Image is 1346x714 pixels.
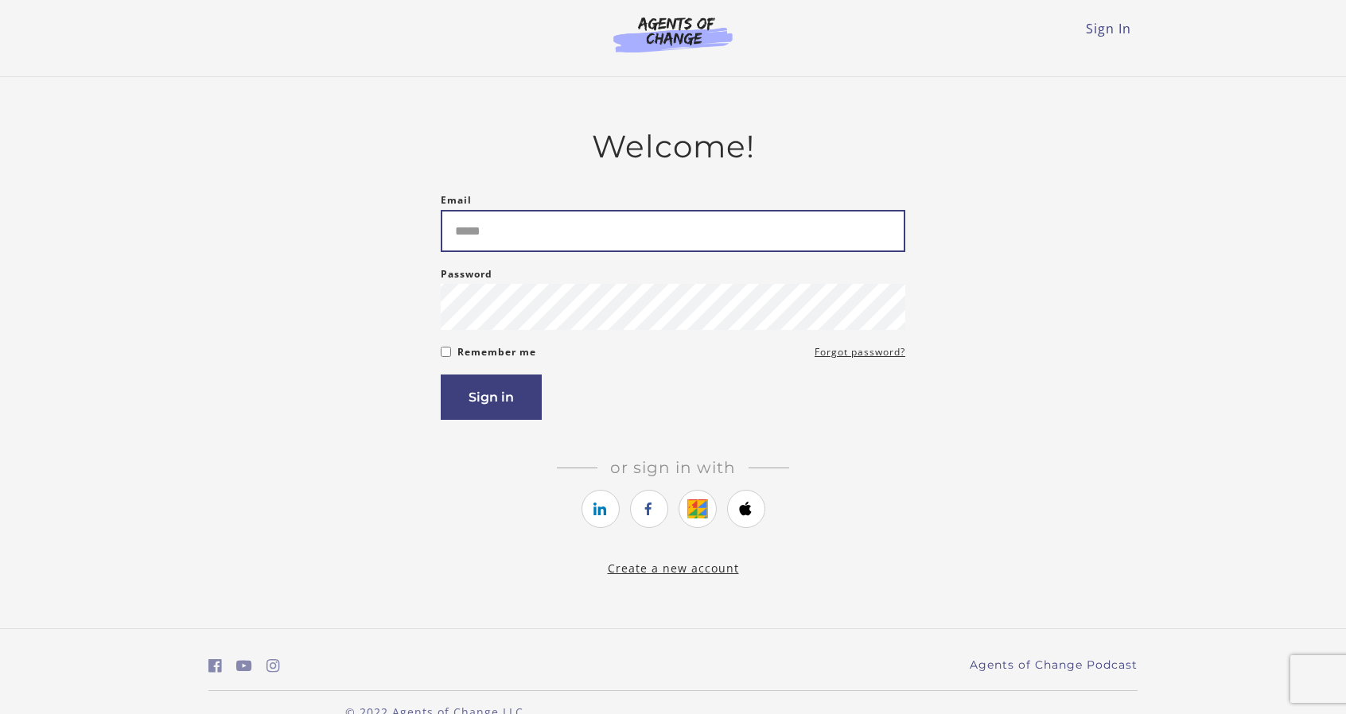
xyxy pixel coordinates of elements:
a: https://www.facebook.com/groups/aswbtestprep (Open in a new window) [208,654,222,677]
a: https://courses.thinkific.com/users/auth/facebook?ss%5Breferral%5D=&ss%5Buser_return_to%5D=https%... [630,490,668,528]
span: Or sign in with [597,458,749,477]
i: https://www.youtube.com/c/AgentsofChangeTestPrepbyMeaganMitchell (Open in a new window) [236,658,252,673]
i: https://www.instagram.com/agentsofchangeprep/ (Open in a new window) [266,658,280,673]
a: https://courses.thinkific.com/users/auth/apple?ss%5Breferral%5D=&ss%5Buser_return_to%5D=https%3A%... [727,490,765,528]
a: https://courses.thinkific.com/users/auth/google?ss%5Breferral%5D=&ss%5Buser_return_to%5D=https%3A... [679,490,717,528]
a: https://www.youtube.com/c/AgentsofChangeTestPrepbyMeaganMitchell (Open in a new window) [236,654,252,677]
i: https://www.facebook.com/groups/aswbtestprep (Open in a new window) [208,658,222,673]
label: Password [441,265,492,284]
label: Remember me [457,343,536,362]
a: Create a new account [608,561,739,576]
a: Sign In [1086,20,1131,37]
a: Agents of Change Podcast [970,657,1138,673]
h2: Welcome! [441,128,905,165]
label: Email [441,191,472,210]
a: Forgot password? [815,343,905,362]
img: Agents of Change Logo [597,16,749,52]
a: https://www.instagram.com/agentsofchangeprep/ (Open in a new window) [266,654,280,677]
button: Sign in [441,374,542,420]
a: https://courses.thinkific.com/users/auth/linkedin?ss%5Breferral%5D=&ss%5Buser_return_to%5D=https%... [582,490,620,528]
